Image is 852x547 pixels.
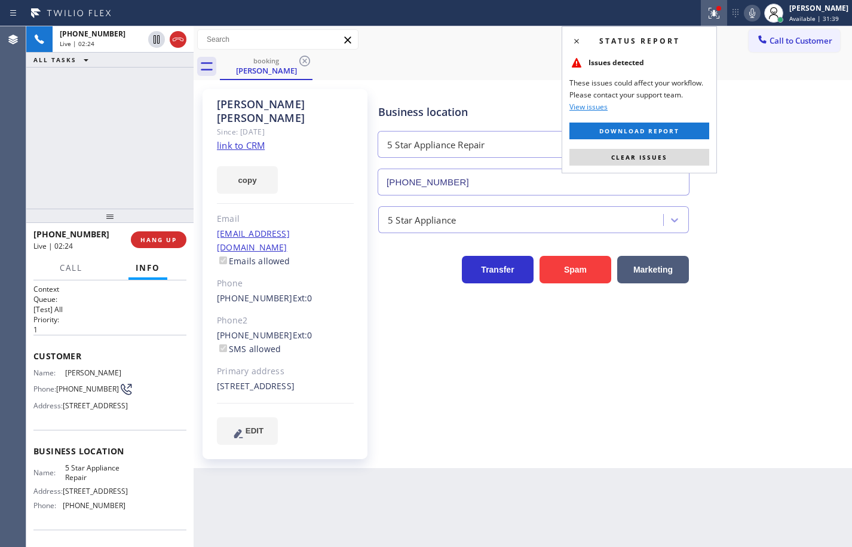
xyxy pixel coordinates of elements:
button: HANG UP [131,231,186,248]
span: Name: [33,468,65,477]
button: Hold Customer [148,31,165,48]
p: 1 [33,325,186,335]
span: Address: [33,487,63,496]
span: ALL TASKS [33,56,76,64]
span: EDIT [246,426,263,435]
button: Call [53,256,90,280]
span: Live | 02:24 [60,39,94,48]
button: ALL TASKS [26,53,100,67]
button: Hang up [170,31,186,48]
div: [STREET_ADDRESS] [217,380,354,393]
h2: Priority: [33,314,186,325]
input: Search [198,30,358,49]
label: SMS allowed [217,343,281,355]
button: copy [217,166,278,194]
span: Customer [33,350,186,362]
span: [STREET_ADDRESS] [63,401,128,410]
span: [PHONE_NUMBER] [63,501,125,510]
span: Ext: 0 [293,329,312,341]
div: Primary address [217,365,354,378]
a: [PHONE_NUMBER] [217,329,293,341]
span: Available | 31:39 [789,14,839,23]
div: 5 Star Appliance [388,213,456,227]
span: Name: [33,368,65,377]
span: Call to Customer [770,35,832,46]
div: Since: [DATE] [217,125,354,139]
span: Info [136,262,160,273]
div: Email [217,212,354,226]
div: 5 Star Appliance Repair [387,138,485,152]
div: Phone2 [217,314,354,328]
button: Spam [540,256,611,283]
h1: Context [33,284,186,294]
div: Business location [378,104,689,120]
span: [PHONE_NUMBER] [33,228,109,240]
span: Business location [33,445,186,457]
span: Call [60,262,82,273]
h2: Queue: [33,294,186,304]
p: [Test] All [33,304,186,314]
label: Emails allowed [217,255,290,267]
div: booking [221,56,311,65]
span: [PHONE_NUMBER] [56,384,119,393]
div: Phone [217,277,354,291]
div: [PERSON_NAME] [789,3,848,13]
input: SMS allowed [219,344,227,352]
span: [PHONE_NUMBER] [60,29,125,39]
button: Call to Customer [749,29,840,52]
div: Nancy Robles [221,53,311,79]
a: link to CRM [217,139,265,151]
div: [PERSON_NAME] [221,65,311,76]
a: [EMAIL_ADDRESS][DOMAIN_NAME] [217,228,290,253]
button: Mute [744,5,761,22]
input: Phone Number [378,169,689,195]
span: 5 Star Appliance Repair [65,463,125,482]
div: [PERSON_NAME] [PERSON_NAME] [217,97,354,125]
span: Phone: [33,384,56,393]
a: [PHONE_NUMBER] [217,292,293,304]
span: Ext: 0 [293,292,312,304]
span: HANG UP [140,236,177,244]
button: Marketing [617,256,689,283]
span: [STREET_ADDRESS] [63,487,128,496]
button: Transfer [462,256,534,283]
span: Live | 02:24 [33,241,73,251]
span: Address: [33,401,63,410]
input: Emails allowed [219,256,227,264]
button: EDIT [217,417,278,445]
span: [PERSON_NAME] [65,368,125,377]
button: Info [128,256,167,280]
span: Phone: [33,501,63,510]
